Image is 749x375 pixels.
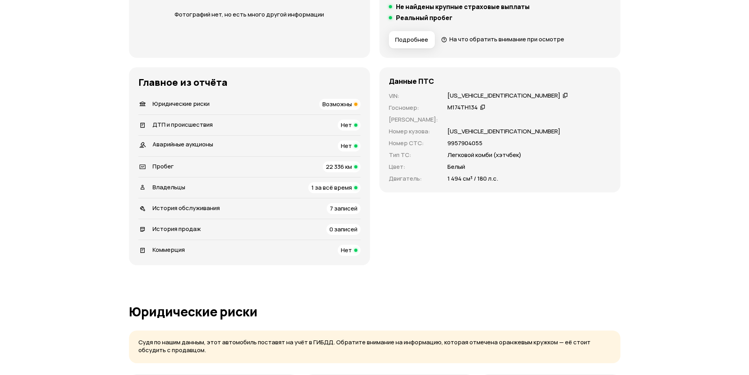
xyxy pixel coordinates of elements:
[341,121,352,129] span: Нет
[447,151,521,159] p: Легковой комби (хэтчбек)
[153,225,201,233] span: История продаж
[447,174,498,183] p: 1 494 см³ / 180 л.с.
[389,92,438,100] p: VIN :
[153,183,185,191] span: Владельцы
[389,115,438,124] p: [PERSON_NAME] :
[447,139,482,148] p: 9957904055
[389,31,435,48] button: Подробнее
[389,174,438,183] p: Двигатель :
[396,14,453,22] h5: Реальный пробег
[389,103,438,112] p: Госномер :
[441,35,565,43] a: На что обратить внимание при осмотре
[447,163,465,171] p: Белый
[311,183,352,192] span: 1 за всё время
[322,100,352,108] span: Возможны
[153,162,174,170] span: Пробег
[449,35,564,43] span: На что обратить внимание при осмотре
[341,246,352,254] span: Нет
[389,127,438,136] p: Номер кузова :
[153,246,185,254] span: Коммерция
[329,225,357,233] span: 0 записей
[138,338,611,355] p: Судя по нашим данным, этот автомобиль поставят на учёт в ГИБДД. Обратите внимание на информацию, ...
[447,127,560,136] p: [US_VEHICLE_IDENTIFICATION_NUMBER]
[326,163,352,171] span: 22 336 км
[129,305,620,319] h1: Юридические риски
[138,77,361,88] h3: Главное из отчёта
[341,142,352,150] span: Нет
[389,163,438,171] p: Цвет :
[153,140,213,148] span: Аварийные аукционы
[153,204,220,212] span: История обслуживания
[447,92,560,100] div: [US_VEHICLE_IDENTIFICATION_NUMBER]
[447,103,478,112] div: М174ТН134
[167,10,332,19] p: Фотографий нет, но есть много другой информации
[389,139,438,148] p: Номер СТС :
[153,100,210,108] span: Юридические риски
[396,3,530,11] h5: Не найдены крупные страховые выплаты
[389,151,438,159] p: Тип ТС :
[153,120,213,129] span: ДТП и происшествия
[330,204,357,212] span: 7 записей
[389,77,434,85] h4: Данные ПТС
[395,36,428,44] span: Подробнее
